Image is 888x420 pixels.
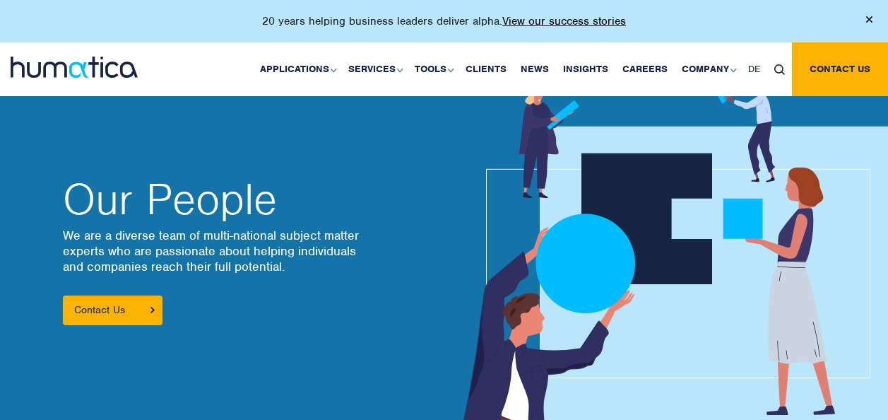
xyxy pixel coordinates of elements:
h2: Our People [63,178,430,221]
a: Tools [408,42,458,96]
a: Clients [458,42,514,96]
a: Insights [556,42,615,96]
p: We are a diverse team of multi-national subject matter experts who are passionate about helping i... [63,228,430,274]
img: search_icon [774,64,785,75]
a: Contact Us [63,296,162,325]
img: arrowicon [150,307,155,313]
a: Applications [253,42,341,96]
a: Services [341,42,408,96]
a: Careers [615,42,675,96]
a: View our success stories [502,14,626,28]
a: News [514,42,556,96]
a: Company [675,42,741,96]
span: DE [748,63,760,75]
a: DE [741,42,767,96]
img: logo [11,57,138,78]
a: Contact us [792,42,888,96]
p: 20 years helping business leaders deliver alpha. [262,14,626,28]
